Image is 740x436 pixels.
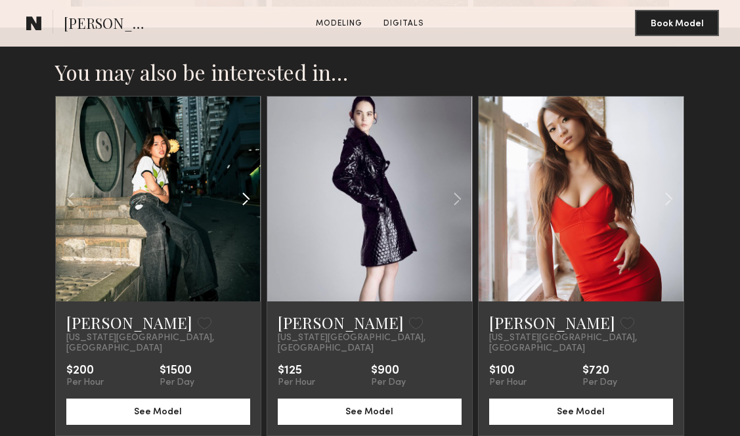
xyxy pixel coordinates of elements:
span: [US_STATE][GEOGRAPHIC_DATA], [GEOGRAPHIC_DATA] [66,333,250,354]
div: $720 [582,364,617,378]
div: Per Hour [489,378,527,388]
button: Book Model [635,10,719,36]
button: See Model [489,399,673,425]
a: Book Model [635,17,719,28]
div: Per Hour [66,378,104,388]
div: Per Hour [278,378,315,388]
div: $1500 [160,364,194,378]
span: [US_STATE][GEOGRAPHIC_DATA], [GEOGRAPHIC_DATA] [489,333,673,354]
div: Per Day [371,378,406,388]
div: Per Day [582,378,617,388]
div: $200 [66,364,104,378]
div: $100 [489,364,527,378]
button: See Model [66,399,250,425]
a: Modeling [311,18,368,30]
button: See Model [278,399,462,425]
a: [PERSON_NAME] [278,312,404,333]
span: [US_STATE][GEOGRAPHIC_DATA], [GEOGRAPHIC_DATA] [278,333,462,354]
div: $900 [371,364,406,378]
a: See Model [489,405,673,416]
div: Per Day [160,378,194,388]
a: See Model [66,405,250,416]
div: $125 [278,364,315,378]
span: [PERSON_NAME] [64,13,155,36]
a: [PERSON_NAME] [489,312,615,333]
a: Digitals [378,18,429,30]
a: See Model [278,405,462,416]
h2: You may also be interested in… [55,59,686,85]
a: [PERSON_NAME] [66,312,192,333]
